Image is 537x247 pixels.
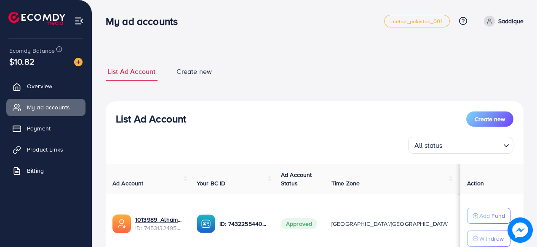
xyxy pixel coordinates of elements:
img: menu [74,16,84,26]
a: Saddique [481,16,524,27]
div: <span class='underline'>1013989_Alhamdulillah_1735317642286</span></br>7453132495568388113 [135,215,183,233]
span: List Ad Account [108,67,155,76]
span: ID: 7453132495568388113 [135,224,183,232]
span: Create new [475,115,505,123]
span: Product Links [27,145,63,154]
a: 1013989_Alhamdulillah_1735317642286 [135,215,183,224]
h3: My ad accounts [106,15,184,27]
span: Ecomdy Balance [9,46,55,55]
a: Billing [6,162,85,179]
p: Withdraw [479,233,504,244]
a: Payment [6,120,85,137]
p: ID: 7432255440681041937 [219,219,267,229]
span: Ad Account Status [281,171,312,187]
span: [GEOGRAPHIC_DATA]/[GEOGRAPHIC_DATA] [331,220,449,228]
span: Approved [281,218,317,229]
a: My ad accounts [6,99,85,116]
span: Your BC ID [197,179,226,187]
button: Create new [466,111,513,127]
img: logo [8,12,65,25]
img: image [508,217,533,243]
button: Add Fund [467,208,510,224]
h3: List Ad Account [116,113,186,125]
span: $10.82 [9,55,35,68]
p: Add Fund [479,211,505,221]
span: metap_pakistan_001 [391,19,443,24]
span: Payment [27,124,51,133]
span: Create new [176,67,212,76]
span: Billing [27,166,44,175]
span: Action [467,179,484,187]
p: Saddique [498,16,524,26]
span: Overview [27,82,52,90]
span: My ad accounts [27,103,70,111]
a: Overview [6,78,85,95]
img: image [74,58,83,66]
button: Withdraw [467,231,510,247]
span: Time Zone [331,179,360,187]
img: ic-ads-acc.e4c84228.svg [112,214,131,233]
a: metap_pakistan_001 [384,15,450,27]
span: All status [413,139,444,152]
a: Product Links [6,141,85,158]
input: Search for option [445,138,500,152]
span: Ad Account [112,179,144,187]
img: ic-ba-acc.ded83a64.svg [197,214,215,233]
div: Search for option [408,137,513,154]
